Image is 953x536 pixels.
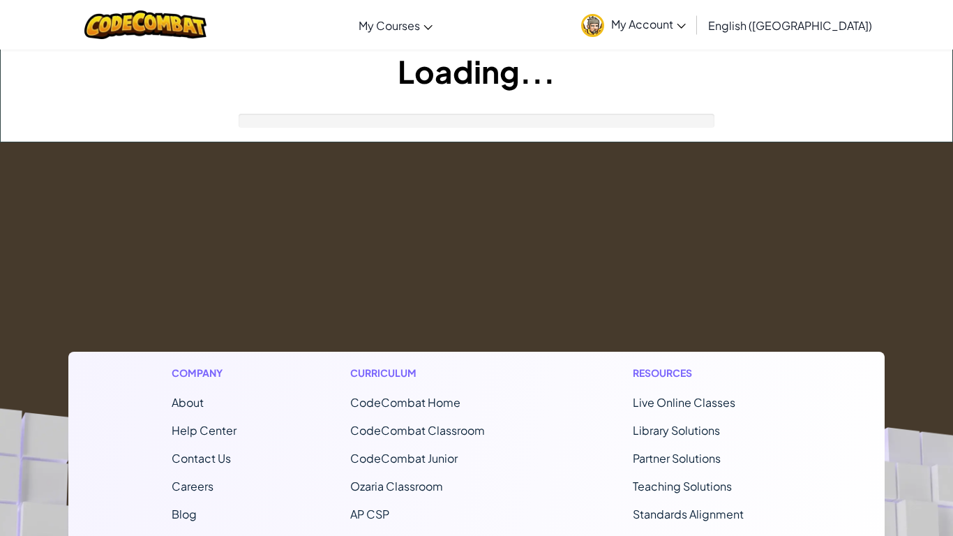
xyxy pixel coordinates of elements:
a: My Courses [352,6,440,44]
a: Careers [172,479,213,493]
span: My Courses [359,18,420,33]
a: AP CSP [350,507,389,521]
a: CodeCombat Junior [350,451,458,466]
h1: Resources [633,366,781,380]
a: About [172,395,204,410]
a: Blog [172,507,197,521]
span: English ([GEOGRAPHIC_DATA]) [708,18,872,33]
span: CodeCombat Home [350,395,460,410]
a: Partner Solutions [633,451,721,466]
a: Ozaria Classroom [350,479,443,493]
img: CodeCombat logo [84,10,207,39]
a: My Account [574,3,693,47]
span: My Account [611,17,686,31]
a: Teaching Solutions [633,479,732,493]
a: Live Online Classes [633,395,735,410]
a: CodeCombat Classroom [350,423,485,438]
img: avatar [581,14,604,37]
a: Standards Alignment [633,507,744,521]
h1: Loading... [1,50,952,93]
a: Help Center [172,423,237,438]
a: English ([GEOGRAPHIC_DATA]) [701,6,879,44]
a: Library Solutions [633,423,720,438]
h1: Company [172,366,237,380]
h1: Curriculum [350,366,519,380]
span: Contact Us [172,451,231,466]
